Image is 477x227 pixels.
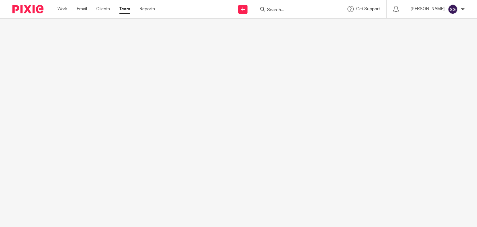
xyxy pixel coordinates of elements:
a: Work [57,6,67,12]
input: Search [266,7,322,13]
a: Reports [139,6,155,12]
a: Team [119,6,130,12]
img: svg%3E [448,4,458,14]
a: Clients [96,6,110,12]
span: Get Support [356,7,380,11]
a: Email [77,6,87,12]
img: Pixie [12,5,43,13]
p: [PERSON_NAME] [411,6,445,12]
